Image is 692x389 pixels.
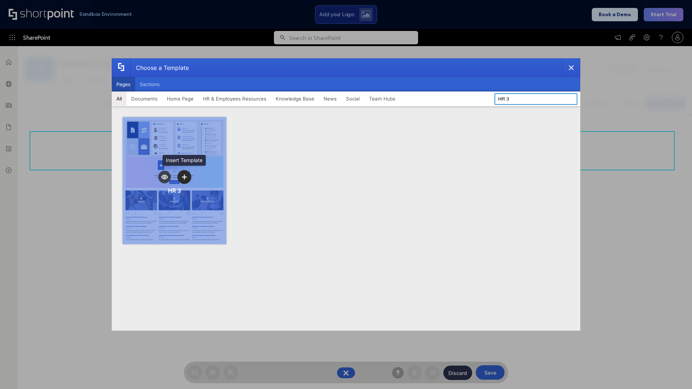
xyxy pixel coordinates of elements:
iframe: Chat Widget [656,354,692,389]
button: News [319,91,341,106]
div: Choose a Template [130,59,189,77]
button: Documents [127,91,162,106]
button: All [112,91,127,106]
button: HR & Employees Resources [198,91,271,106]
input: Search [494,93,577,105]
button: Home Page [162,91,198,106]
div: HR 3 [168,187,181,194]
button: Sections [135,77,164,91]
div: template selector [112,58,580,331]
button: Social [341,91,364,106]
button: Pages [112,77,135,91]
button: Knowledge Base [271,91,319,106]
button: Team Hubs [364,91,400,106]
